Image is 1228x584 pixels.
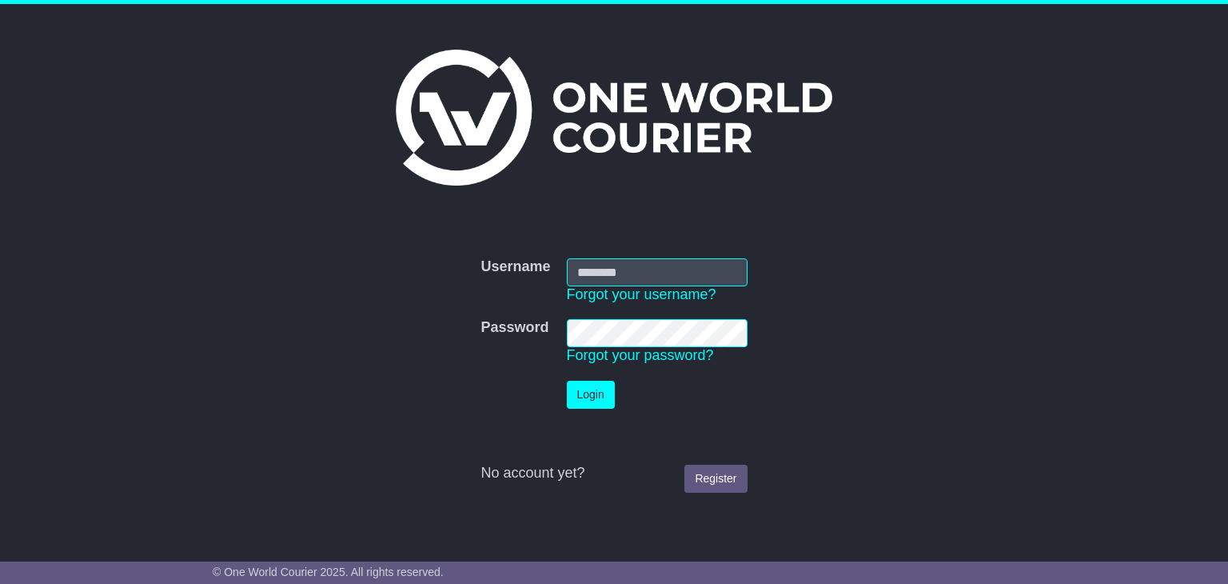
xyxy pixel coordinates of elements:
[480,319,548,337] label: Password
[396,50,832,186] img: One World
[684,465,747,493] a: Register
[567,286,716,302] a: Forgot your username?
[567,381,615,409] button: Login
[567,347,714,363] a: Forgot your password?
[213,566,444,578] span: © One World Courier 2025. All rights reserved.
[480,465,747,482] div: No account yet?
[480,258,550,276] label: Username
